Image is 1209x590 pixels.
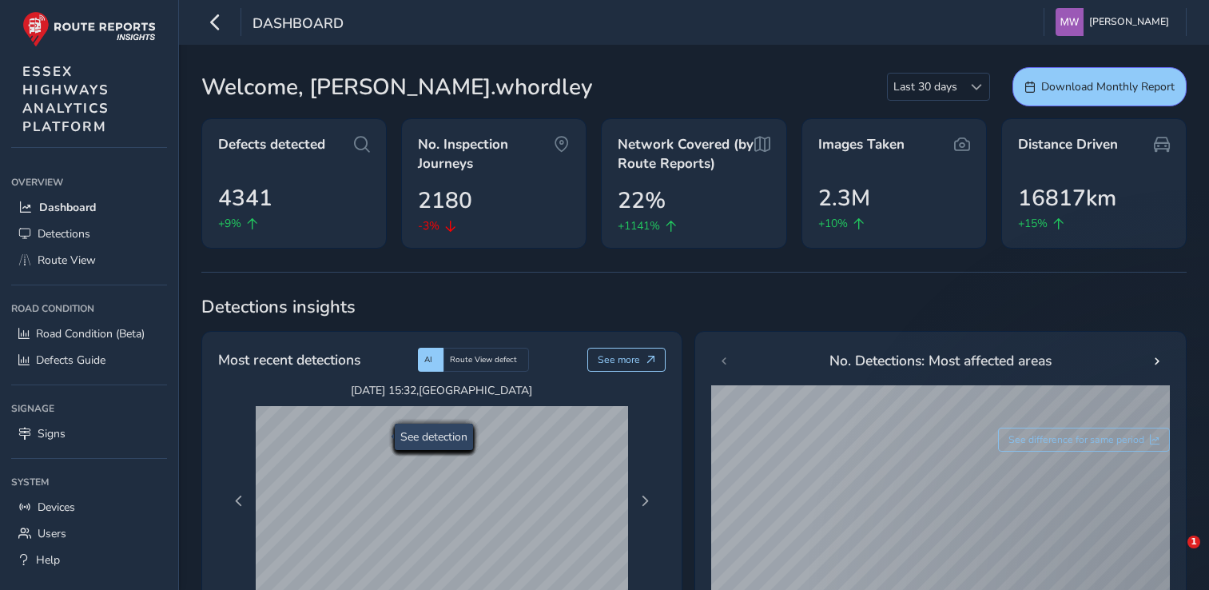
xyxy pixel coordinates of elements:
a: Users [11,520,167,547]
button: Previous Page [228,490,250,512]
span: [PERSON_NAME] [1089,8,1169,36]
a: Devices [11,494,167,520]
span: +15% [1018,215,1048,232]
span: Detections [38,226,90,241]
span: 16817km [1018,181,1116,215]
div: AI [418,348,443,372]
span: 2.3M [818,181,870,215]
div: Road Condition [11,297,167,321]
div: System [11,470,167,494]
span: 4341 [218,181,272,215]
span: Users [38,526,66,541]
span: -3% [418,217,439,234]
span: Road Condition (Beta) [36,326,145,341]
span: Images Taken [818,135,905,154]
a: Route View [11,247,167,273]
span: Defects Guide [36,353,105,368]
span: Detections insights [201,295,1187,319]
span: Welcome, [PERSON_NAME].whordley [201,70,593,104]
a: Help [11,547,167,573]
span: Download Monthly Report [1041,79,1175,94]
button: [PERSON_NAME] [1056,8,1175,36]
button: See more [587,348,666,372]
span: Route View defect [450,354,517,365]
span: ESSEX HIGHWAYS ANALYTICS PLATFORM [22,62,109,136]
span: 1 [1187,536,1200,548]
span: Network Covered (by Route Reports) [618,135,754,173]
span: Devices [38,500,75,515]
a: Dashboard [11,194,167,221]
span: Distance Driven [1018,135,1118,154]
span: +9% [218,215,241,232]
div: Route View defect [443,348,529,372]
span: +1141% [618,217,660,234]
a: Road Condition (Beta) [11,321,167,347]
span: Signs [38,426,66,441]
img: diamond-layout [1056,8,1084,36]
img: rr logo [22,11,156,47]
span: No. Inspection Journeys [418,135,554,173]
span: 22% [618,184,666,217]
span: Most recent detections [218,349,360,370]
span: Dashboard [253,14,344,36]
span: Help [36,552,60,568]
span: AI [424,354,432,365]
span: Dashboard [39,200,96,215]
span: No. Detections: Most affected areas [829,350,1052,371]
span: Route View [38,253,96,268]
button: Download Monthly Report [1012,67,1187,106]
a: Signs [11,421,167,447]
div: Signage [11,397,167,421]
span: Defects detected [218,135,325,154]
button: Next Page [634,490,656,512]
div: Overview [11,170,167,194]
span: [DATE] 15:32 , [GEOGRAPHIC_DATA] [256,383,628,398]
span: See more [598,353,640,366]
span: +10% [818,215,848,232]
a: Defects Guide [11,347,167,373]
span: Last 30 days [888,74,963,100]
span: 2180 [418,184,472,217]
iframe: Intercom live chat [1155,536,1193,574]
a: Detections [11,221,167,247]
